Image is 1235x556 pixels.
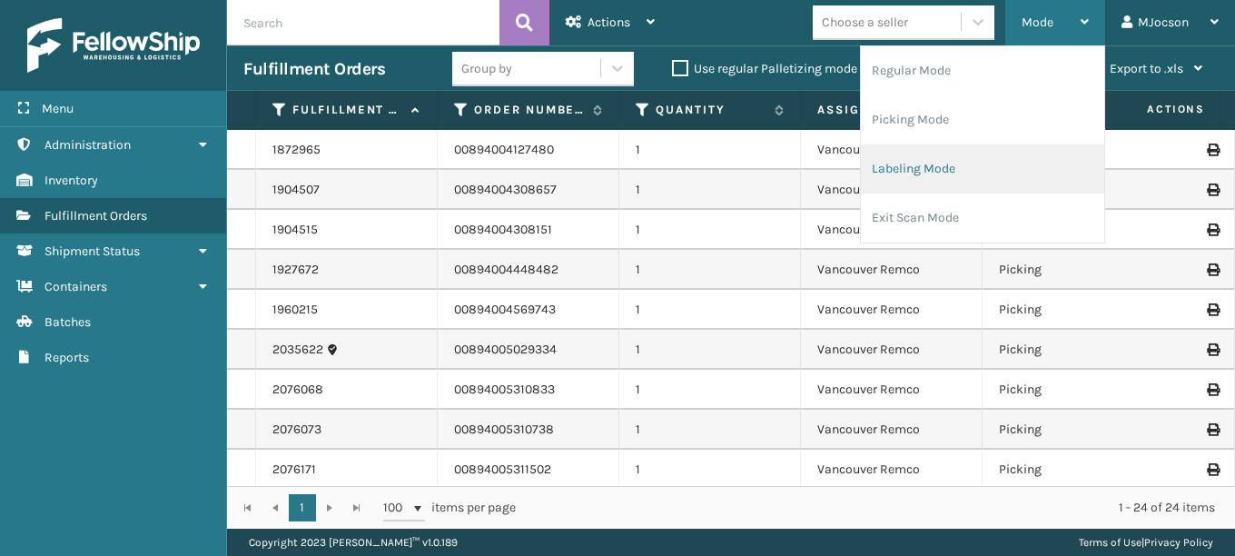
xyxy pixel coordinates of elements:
td: 1 [619,450,801,490]
li: Picking Mode [861,95,1104,144]
a: 1872965 [272,141,321,159]
i: Print Label [1207,144,1218,156]
p: Copyright 2023 [PERSON_NAME]™ v 1.0.189 [249,529,458,556]
li: Labeling Mode [861,144,1104,194]
a: 1904507 [272,181,320,199]
i: Print Label [1207,303,1218,316]
i: Print Label [1207,383,1218,396]
span: Mode [1022,15,1053,30]
span: Containers [44,279,107,294]
td: 1 [619,210,801,250]
div: Group by [461,59,512,78]
td: 1 [619,250,801,290]
span: Actions [588,15,630,30]
span: Menu [42,101,74,116]
td: Vancouver Remco [801,210,983,250]
td: Vancouver Remco [801,250,983,290]
img: logo [27,18,200,73]
a: 2076073 [272,421,321,439]
td: Picking [983,330,1164,370]
td: Vancouver Remco [801,170,983,210]
td: 1 [619,130,801,170]
label: Assigned Warehouse [817,102,947,118]
td: Vancouver Remco [801,410,983,450]
span: Export to .xls [1110,61,1183,76]
a: 1960215 [272,301,318,319]
a: 2076171 [272,461,316,479]
td: Picking [983,410,1164,450]
a: 1 [289,494,316,521]
label: Quantity [656,102,766,118]
td: 1 [619,330,801,370]
td: Picking [983,290,1164,330]
span: Inventory [44,173,98,188]
td: 00894005310738 [438,410,619,450]
span: Reports [44,350,89,365]
li: Exit Scan Mode [861,194,1104,243]
li: Regular Mode [861,46,1104,95]
td: 00894005029334 [438,330,619,370]
div: Choose a seller [822,13,908,32]
td: Picking [983,370,1164,410]
td: 00894005311502 [438,450,619,490]
td: Vancouver Remco [801,370,983,410]
i: Print Label [1207,263,1218,276]
td: 00894004569743 [438,290,619,330]
td: Vancouver Remco [801,290,983,330]
span: 100 [383,499,410,517]
span: Fulfillment Orders [44,208,147,223]
td: 1 [619,410,801,450]
span: items per page [383,494,516,521]
td: Vancouver Remco [801,130,983,170]
span: Batches [44,314,91,330]
td: 00894005310833 [438,370,619,410]
div: | [1079,529,1213,556]
h3: Fulfillment Orders [243,58,385,80]
span: Actions [1090,94,1216,124]
span: Administration [44,137,131,153]
a: Terms of Use [1079,536,1141,549]
i: Print Label [1207,463,1218,476]
td: 1 [619,170,801,210]
td: 1 [619,370,801,410]
td: 00894004308657 [438,170,619,210]
td: 00894004448482 [438,250,619,290]
a: 2076068 [272,381,323,399]
a: 2035622 [272,341,323,359]
td: Vancouver Remco [801,450,983,490]
td: 00894004127480 [438,130,619,170]
a: 1927672 [272,261,319,279]
label: Fulfillment Order Id [292,102,402,118]
i: Print Label [1207,423,1218,436]
td: Picking [983,250,1164,290]
td: 00894004308151 [438,210,619,250]
i: Print Label [1207,343,1218,356]
td: Picking [983,450,1164,490]
a: Privacy Policy [1144,536,1213,549]
a: 1904515 [272,221,318,239]
span: Shipment Status [44,243,140,259]
label: Order Number [474,102,584,118]
td: 1 [619,290,801,330]
i: Print Label [1207,184,1218,196]
i: Print Label [1207,223,1218,236]
td: Vancouver Remco [801,330,983,370]
div: 1 - 24 of 24 items [541,499,1215,517]
label: Use regular Palletizing mode [672,61,857,76]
